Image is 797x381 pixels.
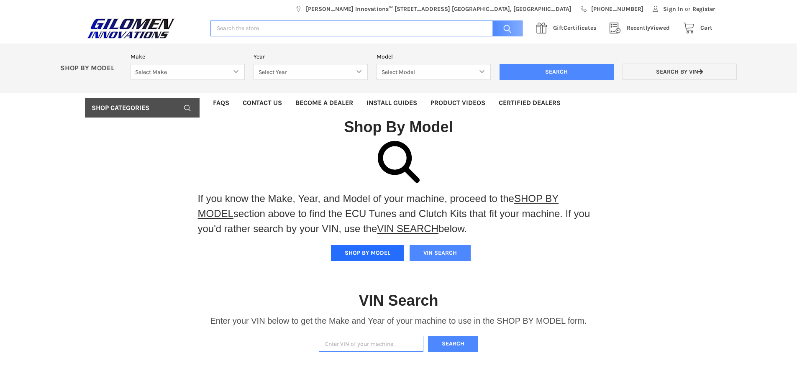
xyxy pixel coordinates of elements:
[553,24,564,31] span: Gift
[360,93,424,113] a: Install Guides
[319,336,423,352] input: Enter VIN of your machine
[679,23,712,33] a: Cart
[198,191,600,236] p: If you know the Make, Year, and Model of your machine, proceed to the section above to find the E...
[85,98,200,118] a: Shop Categories
[591,5,643,13] span: [PHONE_NUMBER]
[331,245,404,261] button: SHOP BY MODEL
[605,23,679,33] a: RecentlyViewed
[131,52,245,61] label: Make
[377,52,491,61] label: Model
[663,5,683,13] span: Sign In
[377,223,438,234] a: VIN SEARCH
[488,20,523,37] input: Search
[627,24,650,31] span: Recently
[500,64,614,80] input: Search
[236,93,289,113] a: Contact Us
[700,24,712,31] span: Cart
[623,64,737,80] a: Search by VIN
[359,291,438,310] h1: VIN Search
[428,336,478,352] button: Search
[306,5,571,13] span: [PERSON_NAME] Innovations™ [STREET_ADDRESS] [GEOGRAPHIC_DATA], [GEOGRAPHIC_DATA]
[210,315,587,327] p: Enter your VIN below to get the Make and Year of your machine to use in the SHOP BY MODEL form.
[553,24,596,31] span: Certificates
[410,245,471,261] button: VIN SEARCH
[531,23,605,33] a: GiftCertificates
[210,20,523,37] input: Search the store
[85,118,712,136] h1: Shop By Model
[424,93,492,113] a: Product Videos
[206,93,236,113] a: FAQs
[289,93,360,113] a: Become a Dealer
[85,18,177,39] img: GILOMEN INNOVATIONS
[56,64,126,73] p: SHOP BY MODEL
[492,93,567,113] a: Certified Dealers
[254,52,368,61] label: Year
[627,24,670,31] span: Viewed
[198,193,559,219] a: SHOP BY MODEL
[85,18,202,39] a: GILOMEN INNOVATIONS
